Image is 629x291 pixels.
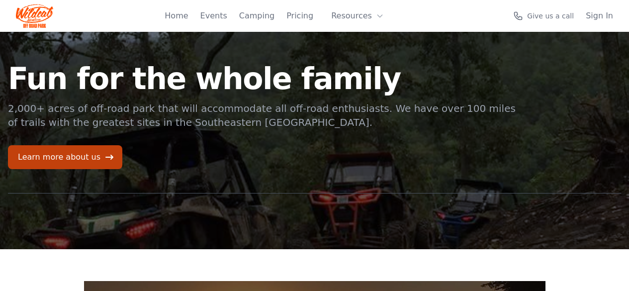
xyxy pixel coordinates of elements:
[8,64,517,94] h1: Fun for the whole family
[513,11,574,21] a: Give us a call
[165,10,188,22] a: Home
[200,10,227,22] a: Events
[527,11,574,21] span: Give us a call
[239,10,274,22] a: Camping
[8,101,517,129] p: 2,000+ acres of off-road park that will accommodate all off-road enthusiasts. We have over 100 mi...
[16,4,53,28] img: Wildcat Logo
[286,10,313,22] a: Pricing
[586,10,613,22] a: Sign In
[325,6,390,26] button: Resources
[8,145,122,169] a: Learn more about us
